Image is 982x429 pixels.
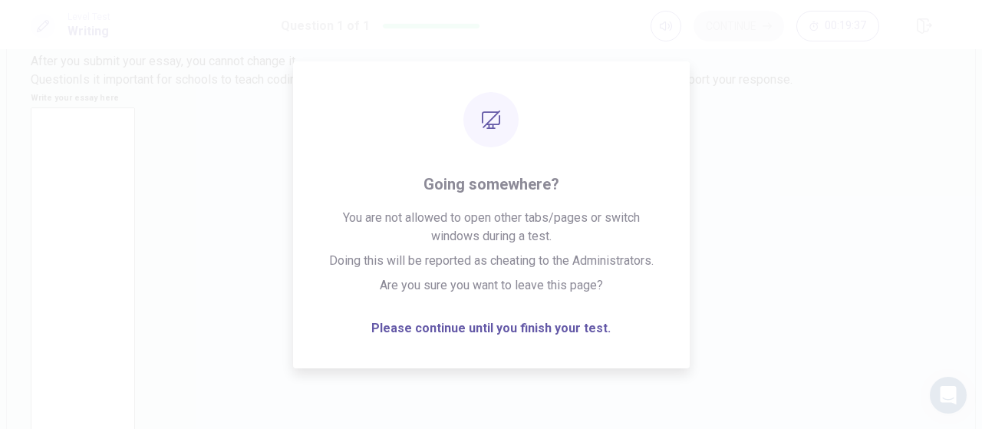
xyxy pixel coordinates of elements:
[68,22,110,41] h1: Writing
[31,72,79,87] span: Question
[31,89,951,107] h6: Write your essay here
[68,12,110,22] span: Level Test
[930,377,967,414] div: Open Intercom Messenger
[459,72,793,87] span: Use specific examples and reasons to support your response.
[796,11,879,41] button: 00:19:37
[825,20,866,32] span: 00:19:37
[79,72,459,87] span: Is it important for schools to teach coding and computer programming?
[281,17,370,35] h1: Question 1 of 1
